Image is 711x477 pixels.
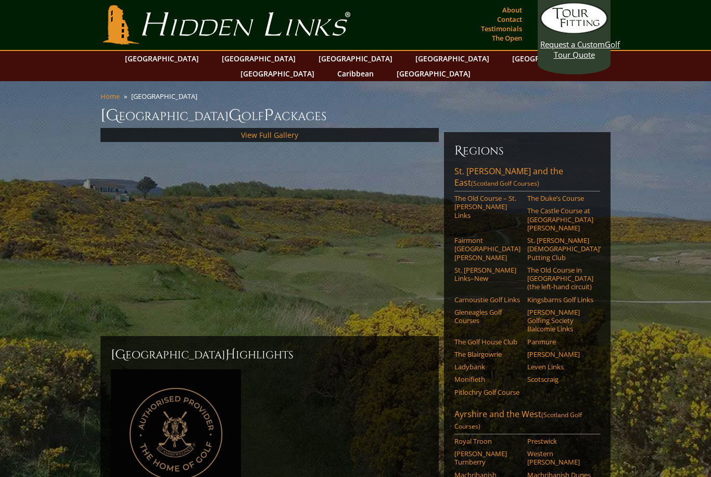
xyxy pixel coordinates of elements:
a: View Full Gallery [241,130,298,140]
a: St. [PERSON_NAME] [DEMOGRAPHIC_DATA]’ Putting Club [527,236,593,262]
a: The Open [489,31,525,45]
a: [GEOGRAPHIC_DATA] [235,66,320,81]
a: Pitlochry Golf Course [454,388,520,396]
a: Western [PERSON_NAME] [527,449,593,467]
a: The Old Course in [GEOGRAPHIC_DATA] (the left-hand circuit) [527,266,593,291]
a: The Castle Course at [GEOGRAPHIC_DATA][PERSON_NAME] [527,207,593,232]
li: [GEOGRAPHIC_DATA] [131,92,201,101]
a: Caribbean [332,66,379,81]
a: The Duke’s Course [527,194,593,202]
a: [GEOGRAPHIC_DATA] [410,51,494,66]
a: The Golf House Club [454,338,520,346]
a: Prestwick [527,437,593,445]
a: [GEOGRAPHIC_DATA] [507,51,591,66]
a: Royal Troon [454,437,520,445]
h2: [GEOGRAPHIC_DATA] ighlights [111,346,428,363]
a: St. [PERSON_NAME] Links–New [454,266,520,283]
a: [GEOGRAPHIC_DATA] [313,51,398,66]
a: Gleneagles Golf Courses [454,308,520,325]
a: [PERSON_NAME] [527,350,593,358]
span: G [228,105,242,126]
h1: [GEOGRAPHIC_DATA] olf ackages [100,105,611,126]
a: Ladybank [454,363,520,371]
a: Leven Links [527,363,593,371]
a: The Blairgowrie [454,350,520,358]
a: [GEOGRAPHIC_DATA] [391,66,476,81]
a: Home [100,92,120,101]
a: Ayrshire and the West(Scotland Golf Courses) [454,408,600,434]
a: About [500,3,525,17]
span: H [225,346,236,363]
a: Monifieth [454,375,520,383]
a: [PERSON_NAME] Golfing Society Balcomie Links [527,308,593,333]
a: Carnoustie Golf Links [454,295,520,304]
a: Kingsbarns Golf Links [527,295,593,304]
a: Fairmont [GEOGRAPHIC_DATA][PERSON_NAME] [454,236,520,262]
a: Panmure [527,338,593,346]
a: Request a CustomGolf Tour Quote [540,3,608,60]
a: St. [PERSON_NAME] and the East(Scotland Golf Courses) [454,165,600,191]
a: [GEOGRAPHIC_DATA] [217,51,301,66]
span: (Scotland Golf Courses) [471,179,539,188]
span: (Scotland Golf Courses) [454,410,582,431]
a: Contact [494,12,525,27]
a: [GEOGRAPHIC_DATA] [120,51,204,66]
a: Testimonials [478,21,525,36]
a: [PERSON_NAME] Turnberry [454,449,520,467]
h6: Regions [454,143,600,159]
span: Request a Custom [540,39,605,49]
a: The Old Course – St. [PERSON_NAME] Links [454,194,520,220]
a: Scotscraig [527,375,593,383]
span: P [264,105,274,126]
